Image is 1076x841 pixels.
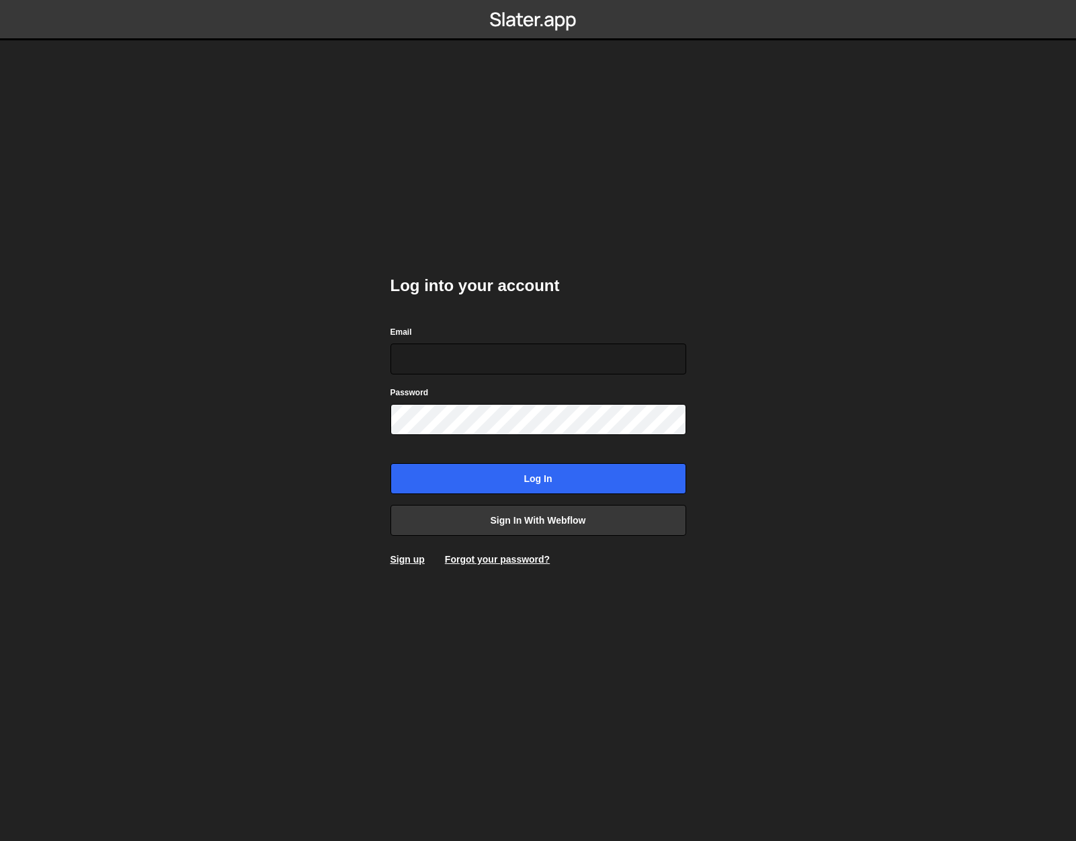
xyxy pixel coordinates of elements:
[390,554,425,565] a: Sign up
[390,463,686,494] input: Log in
[445,554,550,565] a: Forgot your password?
[390,505,686,536] a: Sign in with Webflow
[390,275,686,296] h2: Log into your account
[390,325,412,339] label: Email
[390,386,429,399] label: Password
